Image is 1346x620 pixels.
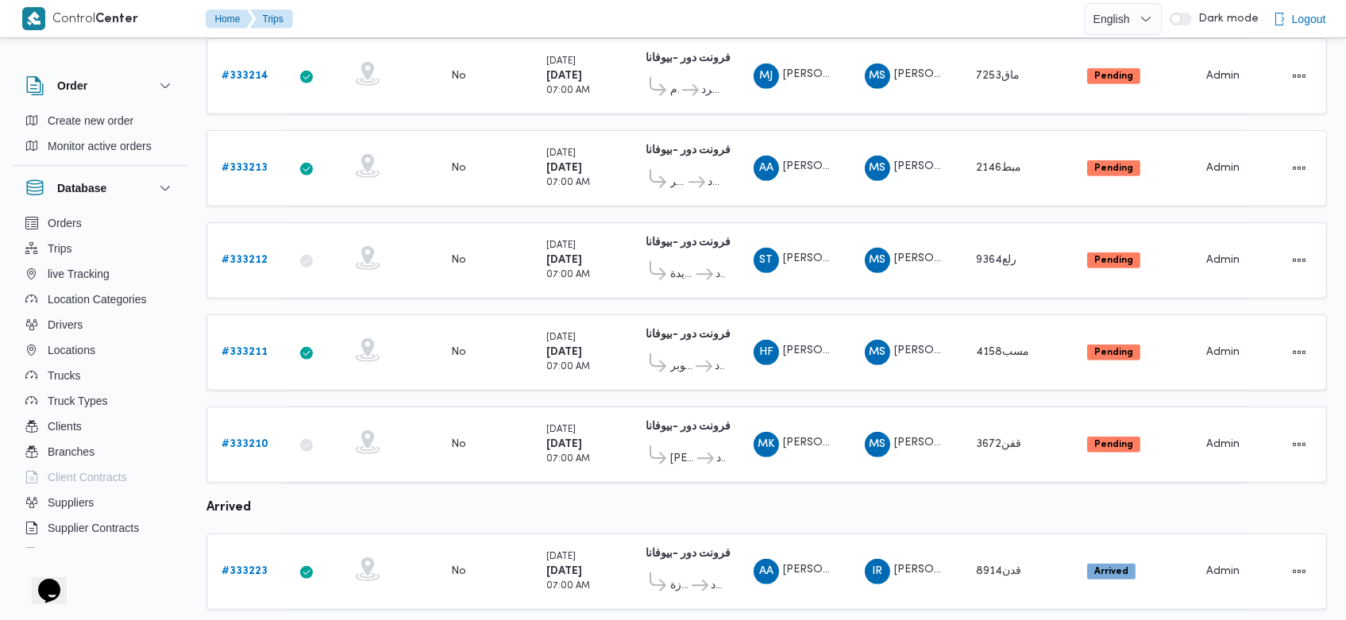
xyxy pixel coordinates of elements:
[670,449,695,468] span: [PERSON_NAME]
[546,255,582,265] b: [DATE]
[222,71,268,81] b: # 333214
[222,255,268,265] b: # 333212
[19,363,181,388] button: Trucks
[646,329,731,340] b: فرونت دور -بيوفانا
[546,455,590,464] small: 07:00 AM
[865,432,890,457] div: Muhammad Slah Abadalltaif Alshrif
[25,76,175,95] button: Order
[48,137,152,156] span: Monitor active orders
[546,271,590,279] small: 07:00 AM
[1286,64,1312,89] button: Actions
[872,559,882,584] span: IR
[546,71,582,81] b: [DATE]
[546,553,576,561] small: [DATE]
[1087,68,1140,84] span: Pending
[546,87,590,95] small: 07:00 AM
[670,576,689,595] span: قسم العجوزة
[894,70,985,80] span: [PERSON_NAME]
[759,248,773,273] span: ST
[16,556,67,604] iframe: chat widget
[222,159,268,178] a: #333213
[716,449,725,468] span: فرونت دور مسطرد
[646,549,731,559] b: فرونت دور -بيوفانا
[451,69,466,83] div: No
[546,179,590,187] small: 07:00 AM
[754,248,779,273] div: Saaid Throt Mahmood Radhwan
[48,214,82,233] span: Orders
[546,426,576,434] small: [DATE]
[1094,71,1133,81] b: Pending
[646,237,731,248] b: فرونت دور -بيوفانا
[1206,71,1240,81] span: Admin
[48,468,127,487] span: Client Contracts
[546,333,576,342] small: [DATE]
[48,544,87,563] span: Devices
[19,312,181,337] button: Drivers
[451,345,466,360] div: No
[19,388,181,414] button: Truck Types
[1094,567,1128,576] b: Arrived
[894,162,985,172] span: [PERSON_NAME]
[754,559,779,584] div: Ashraf Abadalbsir Abadalbsir Khidhuir
[783,346,967,356] span: [PERSON_NAME] [PERSON_NAME]
[670,357,693,376] span: قسم أول 6 أكتوبر
[48,417,82,436] span: Clients
[1094,440,1133,449] b: Pending
[222,163,268,173] b: # 333213
[869,340,885,365] span: MS
[869,248,885,273] span: MS
[646,53,731,64] b: فرونت دور -بيوفانا
[646,145,731,156] b: فرونت دور -بيوفانا
[19,287,181,312] button: Location Categories
[546,582,590,591] small: 07:00 AM
[754,156,779,181] div: Alsaid Abadaliqadr Khatab Muhammad
[19,337,181,363] button: Locations
[865,559,890,584] div: Ibrahem Rmdhan Ibrahem Athman AbobIsha
[48,391,107,410] span: Truck Types
[1286,432,1312,457] button: Actions
[48,290,147,309] span: Location Categories
[222,435,268,454] a: #333210
[48,493,94,512] span: Suppliers
[1286,340,1312,365] button: Actions
[48,366,80,385] span: Trucks
[894,254,985,264] span: [PERSON_NAME]
[976,347,1029,357] span: مسب4158
[711,576,724,595] span: فرونت دور مسطرد
[754,432,779,457] div: Mahmood Kamal Abadalghni Mahmood Ibrahem
[865,248,890,273] div: Muhammad Slah Abadalltaif Alshrif
[546,57,576,66] small: [DATE]
[57,179,106,198] h3: Database
[754,64,779,89] div: Mahmood Jmal Husaini Muhammad
[1094,348,1133,357] b: Pending
[976,566,1021,576] span: قدن8914
[708,173,724,192] span: فرونت دور مسطرد
[976,71,1020,81] span: ماق7253
[865,156,890,181] div: Muhammad Slah Abadalltaif Alshrif
[48,341,95,360] span: Locations
[222,562,268,581] a: #333223
[222,67,268,86] a: #333214
[758,432,775,457] span: MK
[754,340,779,365] div: Hsham Farj Muhammad Aamar
[250,10,293,29] button: Trips
[976,163,1021,173] span: مبط2146
[57,76,87,95] h3: Order
[48,518,139,537] span: Supplier Contracts
[783,162,874,172] span: [PERSON_NAME]
[715,357,725,376] span: فرونت دور مسطرد
[869,156,885,181] span: MS
[865,64,890,89] div: Muhammad Slah Abadalltaif Alshrif
[19,464,181,490] button: Client Contracts
[451,564,466,579] div: No
[19,439,181,464] button: Branches
[715,265,725,284] span: فرونت دور مسطرد
[22,7,45,30] img: X8yXhbKr1z7QwAAAABJRU5ErkJggg==
[1206,347,1240,357] span: Admin
[759,559,773,584] span: AA
[783,438,967,449] span: [PERSON_NAME] [PERSON_NAME]
[13,210,187,554] div: Database
[894,346,985,356] span: [PERSON_NAME]
[1267,3,1333,35] button: Logout
[96,13,139,25] b: Center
